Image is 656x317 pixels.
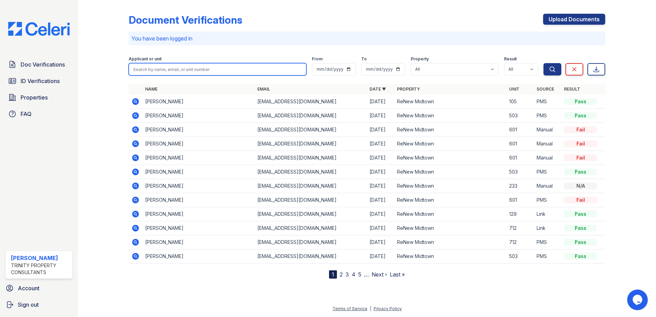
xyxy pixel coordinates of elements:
a: Doc Verifications [5,58,72,71]
a: 5 [358,271,361,278]
td: 105 [506,95,534,109]
div: Pass [564,253,597,260]
td: [DATE] [367,137,394,151]
td: Link [534,207,561,221]
a: 2 [340,271,343,278]
div: [PERSON_NAME] [11,254,70,262]
a: Terms of Service [332,306,367,311]
div: Pass [564,211,597,218]
td: [DATE] [367,207,394,221]
td: [DATE] [367,109,394,123]
a: Property [397,86,420,92]
a: ID Verifications [5,74,72,88]
div: Fail [564,154,597,161]
a: FAQ [5,107,72,121]
span: Account [18,284,39,292]
td: [PERSON_NAME] [142,95,255,109]
td: [DATE] [367,179,394,193]
td: PMS [534,193,561,207]
div: N/A [564,183,597,189]
td: [EMAIL_ADDRESS][DOMAIN_NAME] [255,109,367,123]
td: [PERSON_NAME] [142,221,255,235]
td: [PERSON_NAME] [142,165,255,179]
td: 601 [506,151,534,165]
td: PMS [534,235,561,249]
td: [EMAIL_ADDRESS][DOMAIN_NAME] [255,249,367,263]
div: Pass [564,239,597,246]
span: … [364,270,369,279]
td: [DATE] [367,123,394,137]
td: [PERSON_NAME] [142,137,255,151]
td: [EMAIL_ADDRESS][DOMAIN_NAME] [255,95,367,109]
td: PMS [534,109,561,123]
div: Fail [564,126,597,133]
td: [PERSON_NAME] [142,179,255,193]
td: [DATE] [367,151,394,165]
div: Fail [564,197,597,203]
td: 712 [506,221,534,235]
td: [PERSON_NAME] [142,151,255,165]
span: Properties [21,93,48,102]
td: 503 [506,165,534,179]
div: Trinity Property Consultants [11,262,70,276]
td: Manual [534,123,561,137]
p: You have been logged in [131,34,602,43]
td: [PERSON_NAME] [142,249,255,263]
a: Result [564,86,580,92]
a: 4 [352,271,355,278]
td: 601 [506,193,534,207]
input: Search by name, email, or unit number [129,63,306,75]
td: PMS [534,249,561,263]
div: Pass [564,225,597,232]
td: [DATE] [367,235,394,249]
td: ReNew Midtown [394,109,506,123]
a: Next › [372,271,387,278]
label: To [361,56,367,62]
td: ReNew Midtown [394,249,506,263]
td: ReNew Midtown [394,151,506,165]
td: [EMAIL_ADDRESS][DOMAIN_NAME] [255,193,367,207]
td: [EMAIL_ADDRESS][DOMAIN_NAME] [255,123,367,137]
td: 601 [506,137,534,151]
td: [EMAIL_ADDRESS][DOMAIN_NAME] [255,165,367,179]
div: | [370,306,371,311]
td: PMS [534,95,561,109]
td: ReNew Midtown [394,207,506,221]
td: ReNew Midtown [394,179,506,193]
a: Privacy Policy [374,306,402,311]
a: Properties [5,91,72,104]
td: 503 [506,109,534,123]
label: Result [504,56,517,62]
td: Manual [534,179,561,193]
td: [PERSON_NAME] [142,123,255,137]
td: ReNew Midtown [394,221,506,235]
div: Pass [564,98,597,105]
a: Sign out [3,298,75,312]
a: Name [145,86,157,92]
td: Link [534,221,561,235]
td: ReNew Midtown [394,193,506,207]
td: [EMAIL_ADDRESS][DOMAIN_NAME] [255,235,367,249]
td: [DATE] [367,221,394,235]
td: 712 [506,235,534,249]
label: From [312,56,323,62]
a: Date ▼ [370,86,386,92]
td: 601 [506,123,534,137]
td: 129 [506,207,534,221]
td: [PERSON_NAME] [142,207,255,221]
td: 503 [506,249,534,263]
a: Unit [509,86,519,92]
td: 233 [506,179,534,193]
td: [DATE] [367,193,394,207]
div: Pass [564,112,597,119]
span: FAQ [21,110,32,118]
td: ReNew Midtown [394,165,506,179]
a: Source [537,86,554,92]
td: ReNew Midtown [394,123,506,137]
label: Applicant or unit [129,56,162,62]
td: [EMAIL_ADDRESS][DOMAIN_NAME] [255,137,367,151]
td: [DATE] [367,165,394,179]
div: Document Verifications [129,14,242,26]
td: [PERSON_NAME] [142,235,255,249]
